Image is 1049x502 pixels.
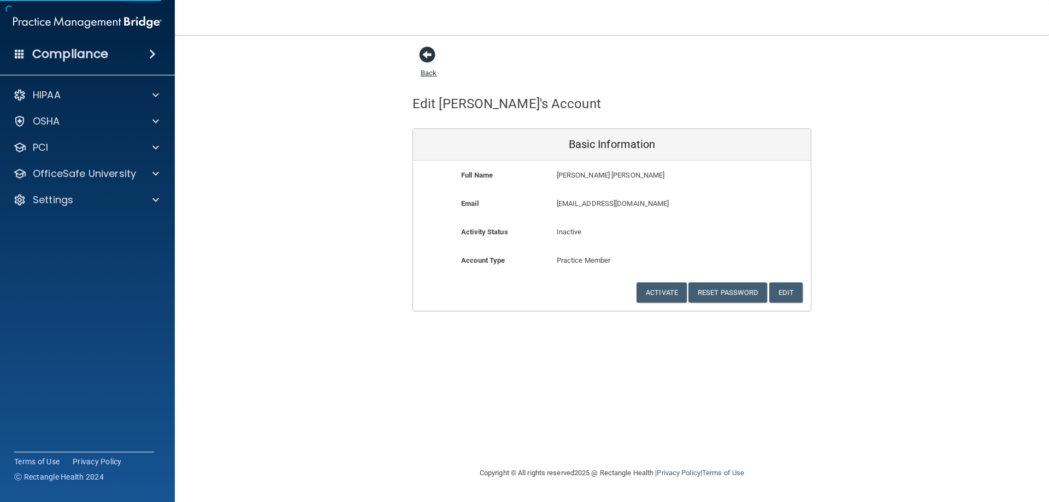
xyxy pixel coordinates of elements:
[33,88,61,102] p: HIPAA
[32,46,108,62] h4: Compliance
[412,97,601,111] h4: Edit [PERSON_NAME]'s Account
[14,471,104,482] span: Ⓒ Rectangle Health 2024
[33,141,48,154] p: PCI
[557,197,731,210] p: [EMAIL_ADDRESS][DOMAIN_NAME]
[33,115,60,128] p: OSHA
[557,169,731,182] p: [PERSON_NAME] [PERSON_NAME]
[13,193,159,206] a: Settings
[73,456,122,467] a: Privacy Policy
[33,167,136,180] p: OfficeSafe University
[413,129,811,161] div: Basic Information
[702,469,744,477] a: Terms of Use
[637,282,687,303] button: Activate
[33,193,73,206] p: Settings
[688,282,767,303] button: Reset Password
[461,228,508,236] b: Activity Status
[13,11,162,33] img: PMB logo
[14,456,60,467] a: Terms of Use
[461,256,505,264] b: Account Type
[557,226,668,239] p: Inactive
[461,171,493,179] b: Full Name
[13,141,159,154] a: PCI
[860,424,1036,468] iframe: Drift Widget Chat Controller
[13,88,159,102] a: HIPAA
[13,167,159,180] a: OfficeSafe University
[657,469,700,477] a: Privacy Policy
[421,56,437,77] a: Back
[769,282,803,303] button: Edit
[557,254,668,267] p: Practice Member
[13,115,159,128] a: OSHA
[412,456,811,491] div: Copyright © All rights reserved 2025 @ Rectangle Health | |
[461,199,479,208] b: Email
